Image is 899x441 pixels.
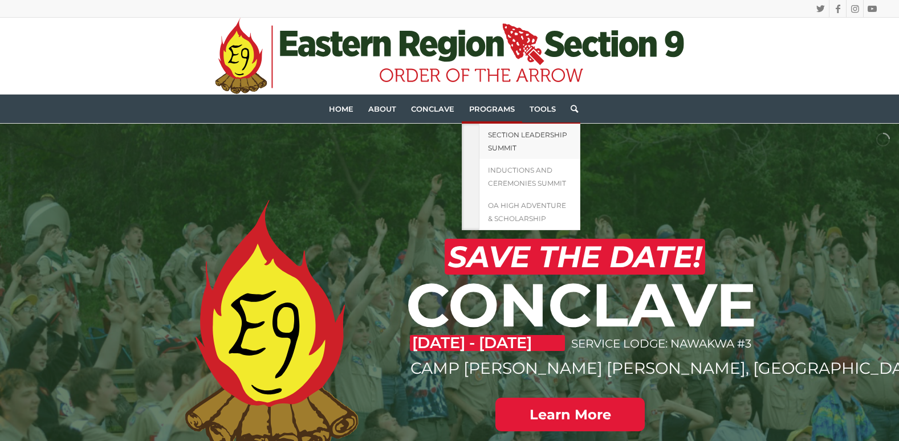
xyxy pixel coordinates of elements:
[530,104,556,113] span: Tools
[322,95,361,123] a: Home
[445,239,705,275] h2: SAVE THE DATE!
[571,330,755,357] p: SERVICE LODGE: NAWAKWA #3
[479,194,580,230] a: OA High Adventure & Scholarship
[488,130,567,152] span: Section Leadership Summit
[329,104,353,113] span: Home
[410,357,756,379] p: CAMP [PERSON_NAME] [PERSON_NAME], [GEOGRAPHIC_DATA]
[404,95,462,123] a: Conclave
[469,104,515,113] span: Programs
[522,95,563,123] a: Tools
[488,166,566,187] span: Inductions and Ceremonies Summit
[411,104,454,113] span: Conclave
[462,95,522,123] a: Programs
[361,95,404,123] a: About
[368,104,396,113] span: About
[488,201,566,223] span: OA High Adventure & Scholarship
[410,335,565,351] p: [DATE] - [DATE]
[406,273,757,337] h1: CONCLAVE
[479,124,580,159] a: Section Leadership Summit
[479,159,580,194] a: Inductions and Ceremonies Summit
[563,95,578,123] a: Search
